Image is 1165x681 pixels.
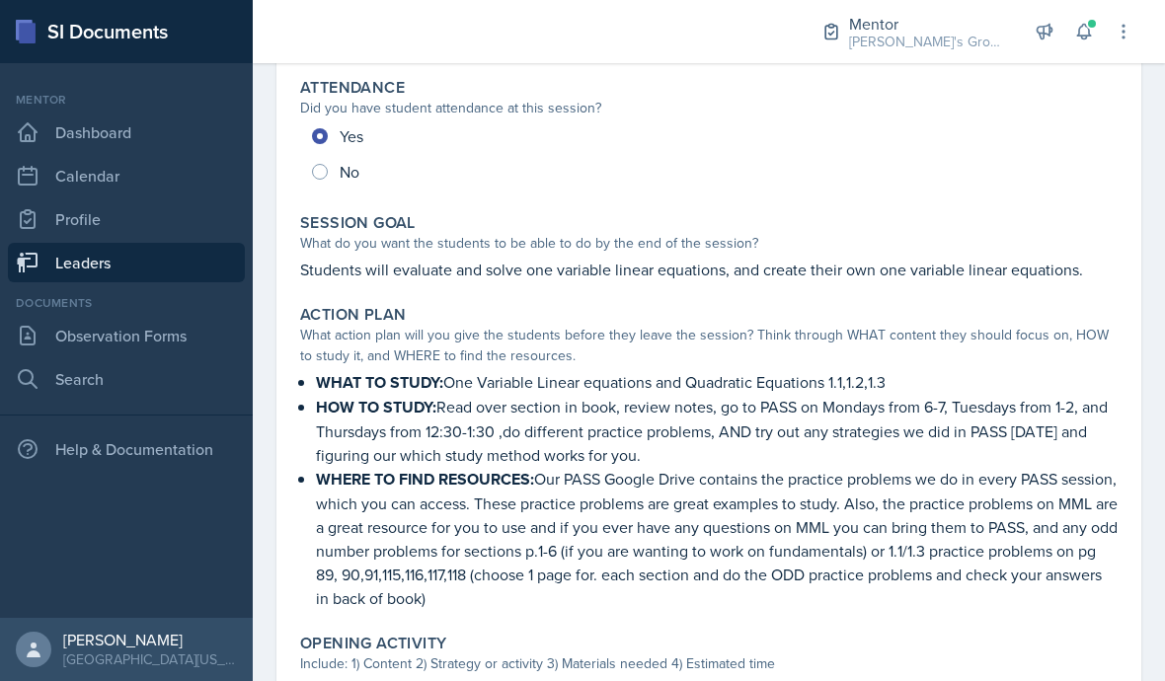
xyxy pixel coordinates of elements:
[849,12,1007,36] div: Mentor
[300,305,406,325] label: Action Plan
[8,294,245,312] div: Documents
[8,243,245,282] a: Leaders
[300,213,416,233] label: Session Goal
[316,395,1118,467] p: Read over section in book, review notes, go to PASS on Mondays from 6-7, Tuesdays from 1-2, and T...
[316,467,1118,610] p: Our PASS Google Drive contains the practice problems we do in every PASS session, which you can a...
[316,371,443,394] strong: WHAT TO STUDY:
[63,630,237,649] div: [PERSON_NAME]
[300,78,405,98] label: Attendance
[316,468,534,491] strong: WHERE TO FIND RESOURCES:
[8,91,245,109] div: Mentor
[300,325,1118,366] div: What action plan will you give the students before they leave the session? Think through WHAT con...
[300,258,1118,281] p: Students will evaluate and solve one variable linear equations, and create their own one variable...
[300,653,1118,674] div: Include: 1) Content 2) Strategy or activity 3) Materials needed 4) Estimated time
[300,98,1118,118] div: Did you have student attendance at this session?
[300,233,1118,254] div: What do you want the students to be able to do by the end of the session?
[316,396,436,418] strong: HOW TO STUDY:
[8,429,245,469] div: Help & Documentation
[8,359,245,399] a: Search
[316,370,1118,395] p: One Variable Linear equations and Quadratic Equations 1.1,1.2,1.3
[8,316,245,355] a: Observation Forms
[8,156,245,195] a: Calendar
[8,199,245,239] a: Profile
[849,32,1007,52] div: [PERSON_NAME]'s Group / Fall 2025
[300,634,446,653] label: Opening Activity
[63,649,237,669] div: [GEOGRAPHIC_DATA][US_STATE] in [GEOGRAPHIC_DATA]
[8,113,245,152] a: Dashboard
